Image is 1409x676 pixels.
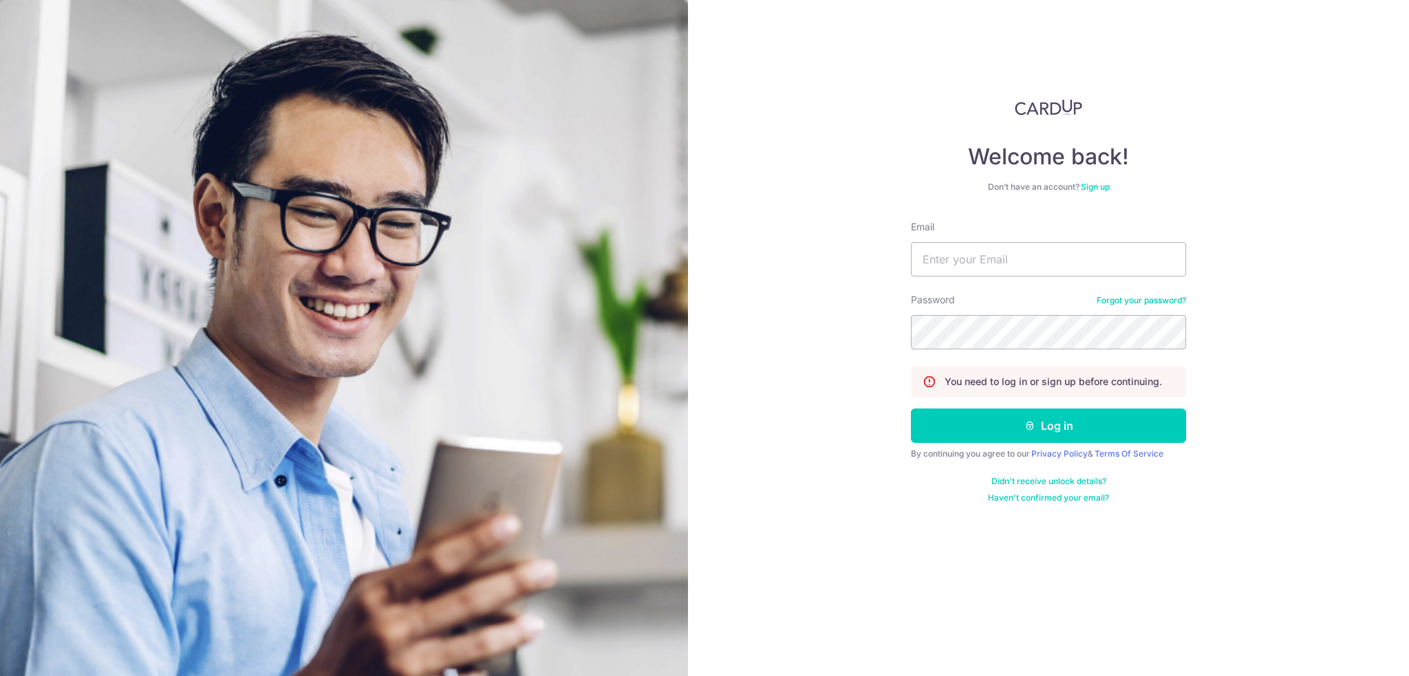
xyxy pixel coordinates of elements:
a: Forgot your password? [1097,295,1186,306]
a: Haven't confirmed your email? [988,492,1109,503]
label: Email [911,220,934,234]
label: Password [911,293,955,307]
h4: Welcome back! [911,143,1186,171]
a: Didn't receive unlock details? [991,476,1106,487]
div: Don’t have an account? [911,182,1186,193]
p: You need to log in or sign up before continuing. [945,375,1162,389]
a: Privacy Policy [1031,448,1088,459]
img: CardUp Logo [1015,99,1082,116]
input: Enter your Email [911,242,1186,276]
a: Terms Of Service [1095,448,1163,459]
div: By continuing you agree to our & [911,448,1186,459]
a: Sign up [1081,182,1110,192]
button: Log in [911,408,1186,443]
